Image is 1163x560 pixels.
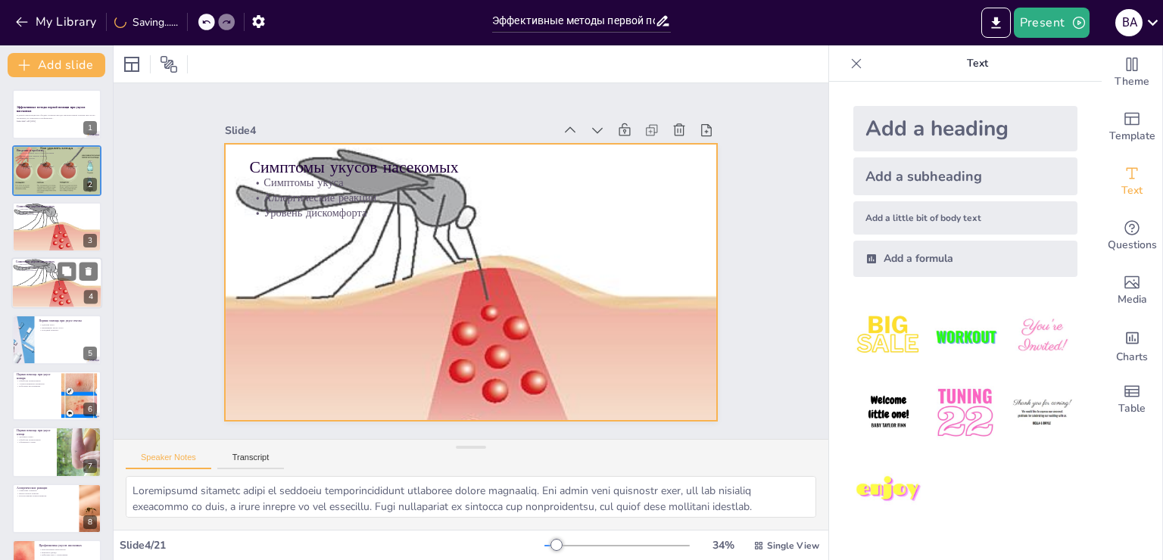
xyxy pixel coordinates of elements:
img: 1.jpeg [853,301,924,372]
button: Speaker Notes [126,453,211,469]
div: 5 [83,347,97,360]
div: 4 [11,257,102,309]
p: Симптомы укуса [17,207,97,210]
div: 34 % [705,538,741,552]
p: Симптомы укуса [249,175,693,190]
button: В А [1115,8,1143,38]
div: 7 [12,427,101,477]
div: 1 [12,89,101,139]
div: Slide 4 [225,123,554,138]
img: 7.jpeg [853,455,924,525]
p: Generated with [URL] [17,120,97,123]
div: Add text boxes [1102,154,1162,209]
div: Get real-time input from your audience [1102,209,1162,263]
p: Уровень дискомфорта [249,205,693,220]
button: My Library [11,10,103,34]
span: Media [1118,291,1147,308]
p: Введение в проблему [17,148,97,152]
div: Slide 4 / 21 [120,538,544,552]
p: Использование репеллентов [39,548,97,551]
div: Change the overall theme [1102,45,1162,100]
input: Insert title [492,10,655,32]
button: Duplicate Slide [58,263,76,281]
span: Text [1121,182,1143,199]
div: 7 [83,459,97,473]
p: Уровень дискомфорта [16,269,98,272]
p: Аллергические реакции [17,485,75,490]
p: Аллергические реакции [16,266,98,269]
div: 8 [83,515,97,529]
span: Questions [1108,237,1157,254]
button: Present [1014,8,1090,38]
textarea: Loremipsumd sitametc adipi el seddoeiu temporincididunt utlaboree dolore magnaaliq. Eni admin ven... [126,476,816,518]
div: Layout [120,52,144,76]
span: Theme [1115,73,1149,90]
p: Аллергические реакции [249,190,693,205]
div: 6 [12,371,101,421]
p: Удаление жала [39,323,97,326]
p: Антигистаминные препараты [17,382,57,385]
strong: Эффективные методы первой помощи при укусах насекомых [17,105,86,114]
p: Text [868,45,1087,82]
div: Add a table [1102,372,1162,427]
span: Single View [767,540,819,552]
p: Первая помощь при укусе клеща [17,428,52,437]
div: 4 [84,291,98,304]
span: Table [1118,400,1146,417]
p: Удаление клеща [17,436,52,439]
div: Add a formula [853,241,1077,277]
img: 6.jpeg [1007,378,1077,448]
p: Обработка антисептиком [17,379,57,382]
div: Add ready made slides [1102,100,1162,154]
p: Симптомы укусов насекомых [16,260,98,264]
div: 3 [83,234,97,247]
button: Delete Slide [80,263,98,281]
p: Симптомы укусов насекомых [249,155,693,178]
div: 2 [83,178,97,191]
p: Промывание места укуса [39,326,97,329]
p: Обращение к врачу [17,441,52,444]
div: 3 [12,202,101,252]
p: Умение оказать первую помощь [17,154,97,157]
img: 3.jpeg [1007,301,1077,372]
p: Профилактика укусов насекомых [39,543,97,548]
p: Избегание расчесывания [17,385,57,388]
p: Симптомы аллергии [17,489,75,492]
button: Add slide [8,53,105,77]
p: Защитная одежда [39,551,97,554]
p: Аллергические реакции [17,210,97,213]
p: Симптомы укуса [16,263,98,266]
p: Холодный компресс [39,328,97,331]
p: Симптомы укусов [17,157,97,160]
img: 5.jpeg [930,378,1000,448]
p: Использование антигистаминов [17,494,75,497]
button: Export to PowerPoint [981,8,1011,38]
div: Add charts and graphs [1102,318,1162,372]
p: Симптомы укусов насекомых [17,204,97,209]
div: Add a subheading [853,157,1077,195]
p: Первая помощь при укусе пчелы [39,318,97,322]
div: 2 [12,145,101,195]
div: 1 [83,121,97,135]
p: Первая помощь при укусе комара [17,372,57,381]
img: 2.jpeg [930,301,1000,372]
div: 5 [12,315,101,365]
div: 8 [12,484,101,534]
button: Transcript [217,453,285,469]
p: Избегание мест с насекомыми [39,554,97,557]
p: Обработка антисептиком [17,438,52,441]
img: 4.jpeg [853,378,924,448]
p: Укусы насекомых могут быть опасными [17,151,97,154]
div: Saving...... [114,15,178,30]
span: Template [1109,128,1155,145]
div: Add a little bit of body text [853,201,1077,235]
div: Add images, graphics, shapes or video [1102,263,1162,318]
div: Add a heading [853,106,1077,151]
p: Уровень дискомфорта [17,213,97,216]
span: Charts [1116,349,1148,366]
p: В данной презентации мы обсудим основные методы оказания первой помощи при укусах насекомых, их с... [17,114,97,120]
p: Вызов скорой помощи [17,492,75,495]
span: Position [160,55,178,73]
div: 6 [83,403,97,416]
div: В А [1115,9,1143,36]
